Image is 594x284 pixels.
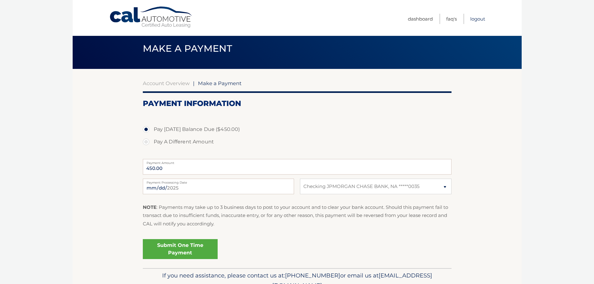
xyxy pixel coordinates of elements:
label: Payment Processing Date [143,179,294,184]
a: Logout [470,14,485,24]
input: Payment Date [143,179,294,194]
span: Make a Payment [198,80,242,86]
a: FAQ's [446,14,457,24]
span: [PHONE_NUMBER] [285,272,340,279]
a: Account Overview [143,80,190,86]
p: : Payments may take up to 3 business days to post to your account and to clear your bank account.... [143,203,452,228]
label: Pay [DATE] Balance Due ($450.00) [143,123,452,136]
h2: Payment Information [143,99,452,108]
label: Payment Amount [143,159,452,164]
a: Dashboard [408,14,433,24]
a: Cal Automotive [109,6,193,28]
label: Pay A Different Amount [143,136,452,148]
strong: NOTE [143,204,157,210]
a: Submit One Time Payment [143,239,218,259]
input: Payment Amount [143,159,452,175]
span: Make a Payment [143,43,232,54]
span: | [193,80,195,86]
